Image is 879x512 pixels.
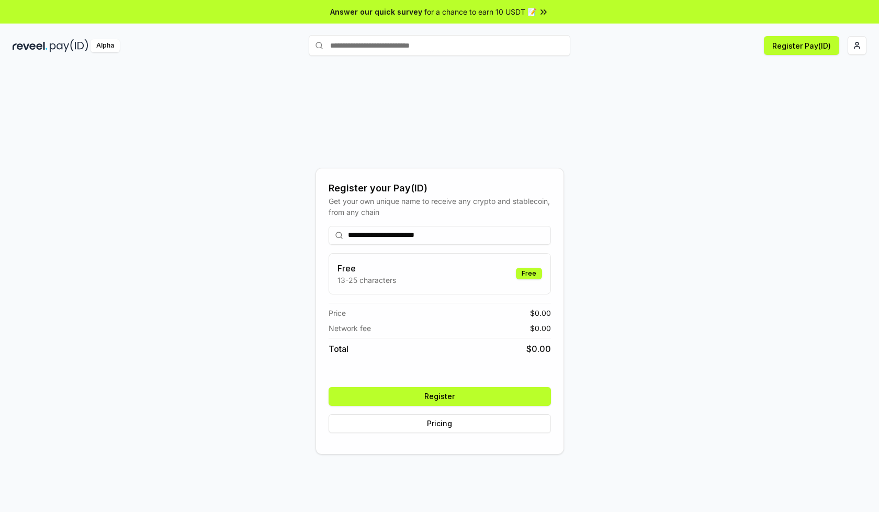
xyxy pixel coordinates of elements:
div: Alpha [91,39,120,52]
span: Answer our quick survey [330,6,422,17]
span: $ 0.00 [530,308,551,318]
button: Register [329,387,551,406]
span: Price [329,308,346,318]
div: Free [516,268,542,279]
div: Get your own unique name to receive any crypto and stablecoin, from any chain [329,196,551,218]
span: Total [329,343,348,355]
img: pay_id [50,39,88,52]
button: Pricing [329,414,551,433]
span: Network fee [329,323,371,334]
div: Register your Pay(ID) [329,181,551,196]
span: $ 0.00 [530,323,551,334]
span: for a chance to earn 10 USDT 📝 [424,6,536,17]
p: 13-25 characters [337,275,396,286]
button: Register Pay(ID) [764,36,839,55]
span: $ 0.00 [526,343,551,355]
img: reveel_dark [13,39,48,52]
h3: Free [337,262,396,275]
